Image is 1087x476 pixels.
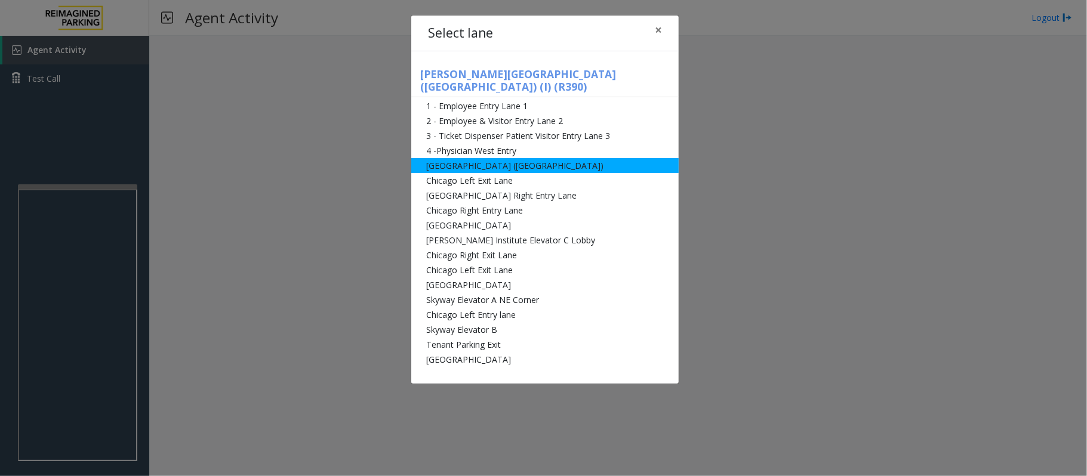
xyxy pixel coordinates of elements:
h5: [PERSON_NAME][GEOGRAPHIC_DATA] ([GEOGRAPHIC_DATA]) (I) (R390) [411,68,679,97]
li: Skyway Elevator B [411,322,679,337]
span: × [655,21,662,38]
li: [GEOGRAPHIC_DATA] Right Entry Lane [411,188,679,203]
li: 4 -Physician West Entry [411,143,679,158]
li: Chicago Left Entry lane [411,307,679,322]
li: Chicago Left Exit Lane [411,262,679,277]
li: Chicago Right Entry Lane [411,203,679,218]
li: Chicago Right Exit Lane [411,248,679,262]
li: Tenant Parking Exit [411,337,679,352]
li: [PERSON_NAME] Institute Elevator C Lobby [411,233,679,248]
h4: Select lane [428,24,493,43]
li: [GEOGRAPHIC_DATA] [411,352,679,367]
li: [GEOGRAPHIC_DATA] [411,218,679,233]
li: Chicago Left Exit Lane [411,173,679,188]
li: 1 - Employee Entry Lane 1 [411,98,679,113]
li: [GEOGRAPHIC_DATA] [411,277,679,292]
li: [GEOGRAPHIC_DATA] ([GEOGRAPHIC_DATA]) [411,158,679,173]
li: Skyway Elevator A NE Corner [411,292,679,307]
li: 2 - Employee & Visitor Entry Lane 2 [411,113,679,128]
button: Close [646,16,670,45]
li: 3 - Ticket Dispenser Patient Visitor Entry Lane 3 [411,128,679,143]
